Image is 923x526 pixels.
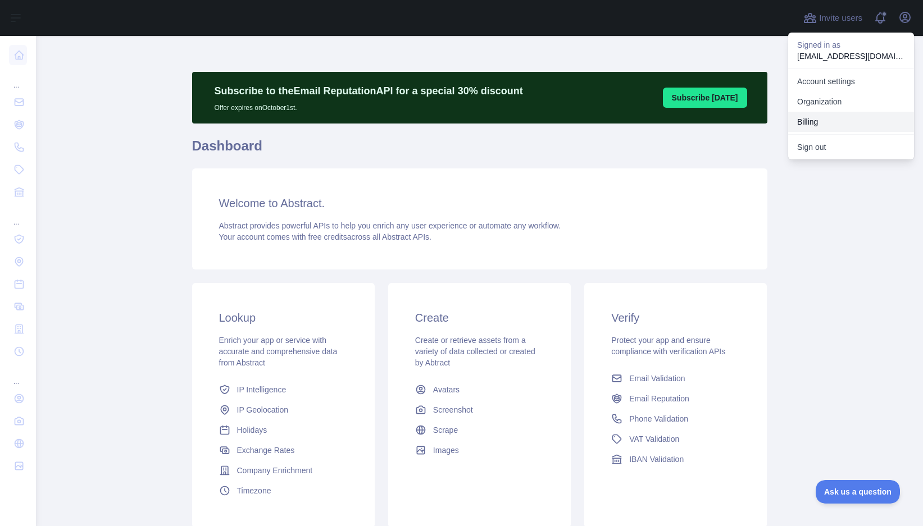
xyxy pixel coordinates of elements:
[663,88,747,108] button: Subscribe [DATE]
[611,336,725,356] span: Protect your app and ensure compliance with verification APIs
[9,204,27,227] div: ...
[237,485,271,496] span: Timezone
[788,71,914,92] a: Account settings
[411,379,548,400] a: Avatars
[788,137,914,157] button: Sign out
[215,400,352,420] a: IP Geolocation
[219,232,431,241] span: Your account comes with across all Abstract APIs.
[433,424,458,436] span: Scrape
[219,195,740,211] h3: Welcome to Abstract.
[816,480,901,504] iframe: Toggle Customer Support
[411,420,548,440] a: Scrape
[607,449,744,469] a: IBAN Validation
[629,454,684,465] span: IBAN Validation
[9,67,27,90] div: ...
[219,310,348,326] h3: Lookup
[415,336,535,367] span: Create or retrieve assets from a variety of data collected or created by Abtract
[629,433,679,445] span: VAT Validation
[237,404,289,415] span: IP Geolocation
[308,232,347,241] span: free credits
[411,400,548,420] a: Screenshot
[801,9,865,27] button: Invite users
[629,393,689,404] span: Email Reputation
[788,92,914,112] a: Organization
[219,221,561,230] span: Abstract provides powerful APIs to help you enrich any user experience or automate any workflow.
[237,465,313,476] span: Company Enrichment
[819,12,862,25] span: Invite users
[607,368,744,388] a: Email Validation
[611,310,740,326] h3: Verify
[607,409,744,429] a: Phone Validation
[797,51,905,62] p: [EMAIL_ADDRESS][DOMAIN_NAME]
[9,364,27,386] div: ...
[797,39,905,51] p: Signed in as
[788,112,914,132] button: Billing
[607,429,744,449] a: VAT Validation
[192,137,767,164] h1: Dashboard
[215,440,352,460] a: Exchange Rates
[215,83,523,99] p: Subscribe to the Email Reputation API for a special 30 % discount
[629,413,688,424] span: Phone Validation
[237,445,295,456] span: Exchange Rates
[219,336,338,367] span: Enrich your app or service with accurate and comprehensive data from Abstract
[607,388,744,409] a: Email Reputation
[215,379,352,400] a: IP Intelligence
[411,440,548,460] a: Images
[215,420,352,440] a: Holidays
[215,460,352,481] a: Company Enrichment
[237,424,267,436] span: Holidays
[415,310,544,326] h3: Create
[433,445,459,456] span: Images
[237,384,287,395] span: IP Intelligence
[433,384,460,395] span: Avatars
[215,481,352,501] a: Timezone
[629,373,685,384] span: Email Validation
[433,404,473,415] span: Screenshot
[215,99,523,112] p: Offer expires on October 1st.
